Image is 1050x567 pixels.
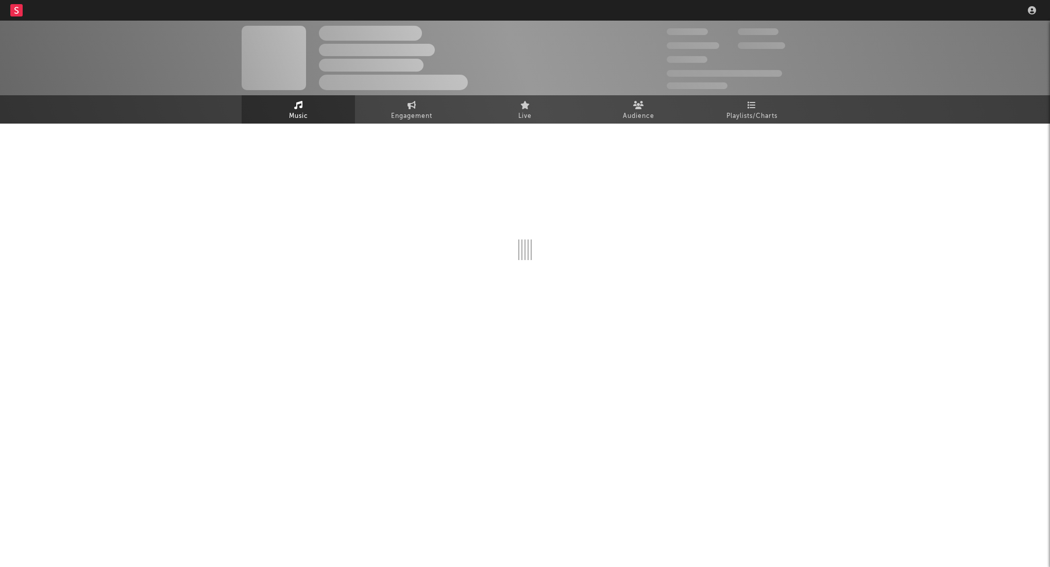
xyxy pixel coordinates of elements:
[667,42,719,49] span: 50,000,000
[289,110,308,123] span: Music
[695,95,808,124] a: Playlists/Charts
[667,28,708,35] span: 300,000
[667,70,782,77] span: 50,000,000 Monthly Listeners
[623,110,654,123] span: Audience
[667,82,727,89] span: Jump Score: 85.0
[468,95,582,124] a: Live
[738,28,778,35] span: 100,000
[738,42,785,49] span: 1,000,000
[582,95,695,124] a: Audience
[391,110,432,123] span: Engagement
[667,56,707,63] span: 100,000
[726,110,777,123] span: Playlists/Charts
[518,110,532,123] span: Live
[242,95,355,124] a: Music
[355,95,468,124] a: Engagement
